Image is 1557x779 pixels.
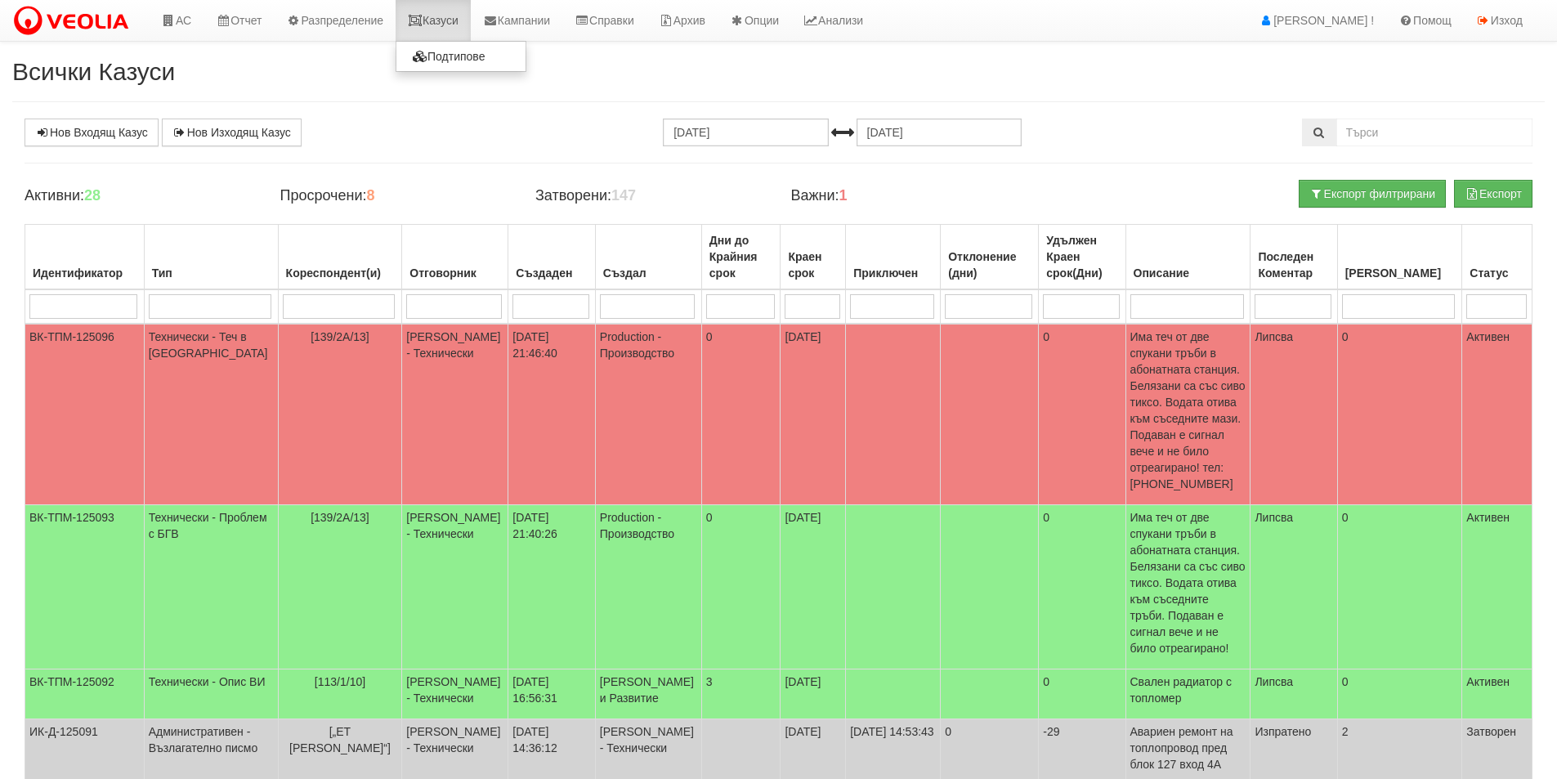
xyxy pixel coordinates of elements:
td: Активен [1462,505,1532,669]
div: Идентификатор [29,262,140,284]
th: Създал: No sort applied, activate to apply an ascending sort [595,225,701,290]
span: Липсва [1255,675,1293,688]
p: Има теч от две спукани тръби в абонатната станция. Белязани са със сиво тиксо. Водата отива към с... [1130,509,1246,656]
img: VeoliaLogo.png [12,4,136,38]
p: Свален радиатор с топломер [1130,674,1246,706]
span: 0 [706,511,713,524]
td: 0 [1039,505,1125,669]
b: 147 [611,187,636,204]
td: Активен [1462,669,1532,719]
td: [PERSON_NAME] - Технически [402,669,508,719]
h4: Просрочени: [280,188,510,204]
td: [PERSON_NAME] - Технически [402,505,508,669]
div: [PERSON_NAME] [1342,262,1458,284]
input: Търсене по Идентификатор, Бл/Вх/Ап, Тип, Описание, Моб. Номер, Имейл, Файл, Коментар, [1336,119,1532,146]
span: [139/2А/13] [311,511,369,524]
b: 1 [839,187,848,204]
td: Технически - Проблем с БГВ [144,505,278,669]
div: Отклонение (дни) [945,245,1034,284]
div: Създаден [512,262,590,284]
th: Кореспондент(и): No sort applied, activate to apply an ascending sort [278,225,402,290]
th: Статус: No sort applied, activate to apply an ascending sort [1462,225,1532,290]
div: Приключен [850,262,936,284]
th: Последен Коментар: No sort applied, activate to apply an ascending sort [1251,225,1337,290]
div: Последен Коментар [1255,245,1332,284]
div: Отговорник [406,262,503,284]
span: [139/2А/13] [311,330,369,343]
h4: Активни: [25,188,255,204]
th: Приключен: No sort applied, activate to apply an ascending sort [846,225,941,290]
th: Създаден: No sort applied, activate to apply an ascending sort [508,225,595,290]
th: Идентификатор: No sort applied, activate to apply an ascending sort [25,225,145,290]
td: 0 [1039,324,1125,505]
span: 3 [706,675,713,688]
span: Липсва [1255,511,1293,524]
h2: Всички Казуси [12,58,1545,85]
div: Създал [600,262,697,284]
div: Описание [1130,262,1246,284]
h4: Затворени: [535,188,766,204]
b: 28 [84,187,101,204]
td: 0 [1039,669,1125,719]
a: Нов Входящ Казус [25,119,159,146]
th: Удължен Краен срок(Дни): No sort applied, activate to apply an ascending sort [1039,225,1125,290]
th: Краен срок: No sort applied, activate to apply an ascending sort [781,225,846,290]
span: 0 [706,330,713,343]
td: Технически - Теч в [GEOGRAPHIC_DATA] [144,324,278,505]
th: Отговорник: No sort applied, activate to apply an ascending sort [402,225,508,290]
th: Отклонение (дни): No sort applied, activate to apply an ascending sort [941,225,1039,290]
td: ВК-ТПМ-125093 [25,505,145,669]
div: Краен срок [785,245,841,284]
td: ВК-ТПМ-125092 [25,669,145,719]
td: Активен [1462,324,1532,505]
div: Статус [1466,262,1528,284]
div: Удължен Краен срок(Дни) [1043,229,1121,284]
td: [DATE] [781,669,846,719]
td: [PERSON_NAME] - Технически [402,324,508,505]
td: ВК-ТПМ-125096 [25,324,145,505]
button: Експорт филтрирани [1299,180,1446,208]
td: Production - Производство [595,324,701,505]
td: Production - Производство [595,505,701,669]
b: 8 [366,187,374,204]
td: [DATE] [781,505,846,669]
span: Изпратено [1255,725,1311,738]
a: Подтипове [396,46,526,67]
td: [DATE] 21:46:40 [508,324,595,505]
td: Технически - Опис ВИ [144,669,278,719]
th: Описание: No sort applied, activate to apply an ascending sort [1125,225,1251,290]
td: [PERSON_NAME] и Развитие [595,669,701,719]
th: Дни до Крайния срок: No sort applied, activate to apply an ascending sort [701,225,781,290]
span: [„ЕТ [PERSON_NAME]“] [289,725,391,754]
td: 0 [1337,324,1462,505]
button: Експорт [1454,180,1532,208]
p: Авариен ремонт на топлопровод пред блок 127 вход 4А [1130,723,1246,772]
td: [DATE] 21:40:26 [508,505,595,669]
td: [DATE] [781,324,846,505]
span: Липсва [1255,330,1293,343]
td: 0 [1337,669,1462,719]
p: Има теч от две спукани тръби в абонатната станция. Белязани са със сиво тиксо. Водата отива към с... [1130,329,1246,492]
div: Тип [149,262,274,284]
div: Дни до Крайния срок [706,229,776,284]
td: [DATE] 16:56:31 [508,669,595,719]
td: 0 [1337,505,1462,669]
h4: Важни: [790,188,1021,204]
span: [113/1/10] [315,675,365,688]
th: Тип: No sort applied, activate to apply an ascending sort [144,225,278,290]
th: Брой Файлове: No sort applied, activate to apply an ascending sort [1337,225,1462,290]
a: Нов Изходящ Казус [162,119,302,146]
div: Кореспондент(и) [283,262,398,284]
